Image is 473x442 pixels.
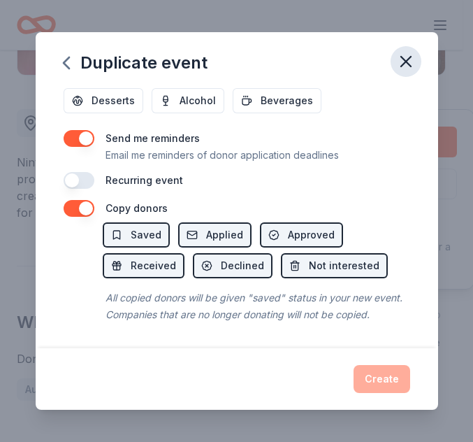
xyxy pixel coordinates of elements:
[193,253,272,278] button: Declined
[152,88,224,113] button: Alcohol
[64,52,208,74] div: Duplicate event
[281,253,388,278] button: Not interested
[105,147,339,164] p: Email me reminders of donor application deadlines
[260,222,343,248] button: Approved
[288,227,335,243] span: Approved
[105,202,168,214] label: Copy donors
[221,257,264,274] span: Declined
[233,88,321,113] button: Beverages
[180,92,216,109] span: Alcohol
[309,257,379,274] span: Not interested
[131,227,161,243] span: Saved
[131,257,176,274] span: Received
[206,227,243,243] span: Applied
[64,88,143,113] button: Desserts
[103,222,170,248] button: Saved
[261,92,313,109] span: Beverages
[103,287,410,326] div: All copied donors will be given "saved" status in your new event. Companies that are no longer do...
[103,253,184,278] button: Received
[178,222,252,248] button: Applied
[105,174,183,186] label: Recurring event
[105,132,200,144] label: Send me reminders
[92,92,135,109] span: Desserts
